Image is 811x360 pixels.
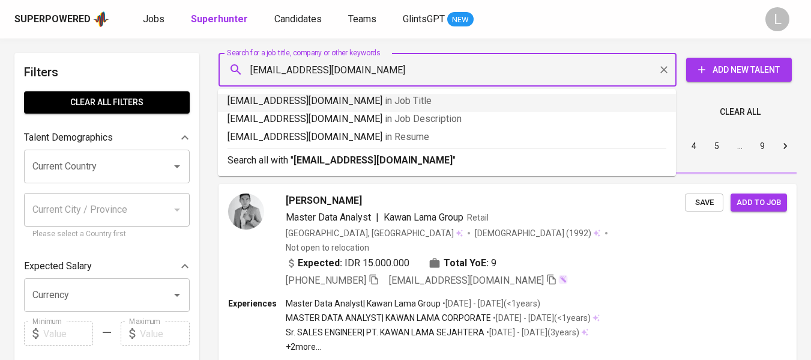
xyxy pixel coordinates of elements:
[286,212,371,223] span: Master Data Analyst
[286,275,366,286] span: [PHONE_NUMBER]
[376,210,379,225] span: |
[228,112,666,126] p: [EMAIL_ADDRESS][DOMAIN_NAME]
[24,254,190,278] div: Expected Salary
[274,12,324,27] a: Candidates
[348,13,376,25] span: Teams
[143,13,164,25] span: Jobs
[656,61,672,78] button: Clear
[34,95,180,110] span: Clear All filters
[286,242,369,254] p: Not open to relocation
[686,58,792,82] button: Add New Talent
[286,194,362,208] span: [PERSON_NAME]
[294,154,453,166] b: [EMAIL_ADDRESS][DOMAIN_NAME]
[491,256,496,270] span: 9
[169,158,185,175] button: Open
[24,126,190,150] div: Talent Demographics
[14,10,109,28] a: Superpoweredapp logo
[274,13,322,25] span: Candidates
[286,227,463,239] div: [GEOGRAPHIC_DATA], [GEOGRAPHIC_DATA]
[731,194,787,212] button: Add to job
[475,227,566,239] span: [DEMOGRAPHIC_DATA]
[286,256,409,270] div: IDR 15.000.000
[776,136,795,156] button: Go to next page
[385,95,432,106] span: in Job Title
[403,13,445,25] span: GlintsGPT
[43,322,93,346] input: Value
[228,297,286,310] p: Experiences
[696,63,782,78] span: Add New Talent
[385,131,429,142] span: in Resume
[14,13,91,26] div: Superpowered
[228,94,666,108] p: [EMAIL_ADDRESS][DOMAIN_NAME]
[24,63,190,82] h6: Filters
[765,7,789,31] div: L
[491,312,591,324] p: • [DATE] - [DATE] ( <1 years )
[228,130,666,144] p: [EMAIL_ADDRESS][DOMAIN_NAME]
[348,12,379,27] a: Teams
[591,136,797,156] nav: pagination navigation
[143,12,167,27] a: Jobs
[24,259,92,273] p: Expected Salary
[441,297,540,310] p: • [DATE] - [DATE] ( <1 years )
[286,326,484,338] p: Sr. SALES ENGINEER | PT. KAWAN LAMA SEJAHTERA
[93,10,109,28] img: app logo
[384,212,463,223] span: Kawan Lama Group
[685,194,723,212] button: Save
[191,13,248,25] b: Superhunter
[737,196,781,210] span: Add to job
[24,130,113,145] p: Talent Demographics
[389,275,544,286] span: [EMAIL_ADDRESS][DOMAIN_NAME]
[715,101,765,123] button: Clear All
[24,91,190,114] button: Clear All filters
[298,256,342,270] b: Expected:
[484,326,579,338] p: • [DATE] - [DATE] ( 3 years )
[730,140,749,152] div: …
[467,213,489,222] span: Retail
[707,136,726,156] button: Go to page 5
[286,297,441,310] p: Master Data Analyst | Kawan Lama Group
[286,312,491,324] p: MASTER DATA ANALYST | KAWAN LAMA CORPORATE
[691,196,717,210] span: Save
[385,113,462,124] span: in Job Description
[228,153,666,168] p: Search all with " "
[684,136,704,156] button: Go to page 4
[447,14,474,26] span: NEW
[558,275,568,284] img: magic_wand.svg
[753,136,772,156] button: Go to page 9
[720,105,761,120] span: Clear All
[169,287,185,304] button: Open
[444,256,489,270] b: Total YoE:
[191,12,250,27] a: Superhunter
[228,194,264,230] img: ce1c4e031c48a14124b46d2cafa190b2.png
[140,322,190,346] input: Value
[475,227,600,239] div: (1992)
[286,341,600,353] p: +2 more ...
[32,228,181,240] p: Please select a Country first
[403,12,474,27] a: GlintsGPT NEW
